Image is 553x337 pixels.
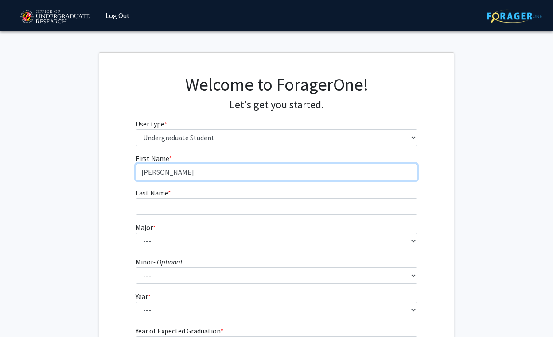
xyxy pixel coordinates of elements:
h1: Welcome to ForagerOne! [136,74,418,95]
label: Major [136,222,156,233]
span: First Name [136,154,169,163]
img: ForagerOne Logo [487,9,542,23]
label: Year [136,291,151,302]
img: University of Maryland Logo [17,6,92,28]
i: - Optional [153,257,182,266]
span: Last Name [136,188,168,197]
label: Minor [136,257,182,267]
h4: Let's get you started. [136,99,418,111]
label: Year of Expected Graduation [136,326,223,336]
iframe: Chat [7,297,38,330]
label: User type [136,119,167,129]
